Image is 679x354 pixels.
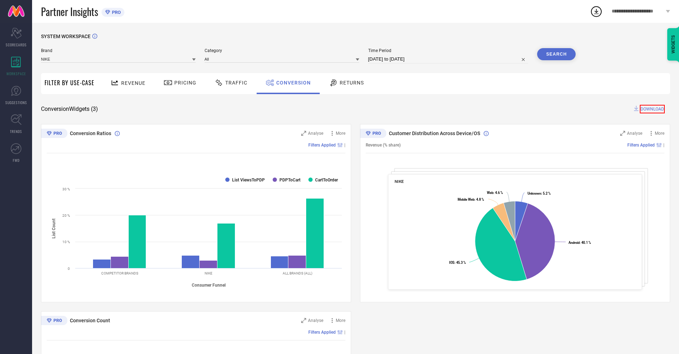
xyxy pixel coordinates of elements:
span: More [655,131,664,136]
tspan: IOS [449,261,454,265]
text: 20 % [62,214,70,217]
span: Brand [41,48,196,53]
span: DOWNLOAD [640,105,665,113]
span: Returns [340,80,364,86]
tspan: Consumer Funnel [192,283,226,288]
span: Filters Applied [308,330,336,335]
span: Pricing [174,80,196,86]
span: SUGGESTIONS [5,100,27,105]
text: 10 % [62,240,70,244]
div: Premium [41,129,67,139]
span: Conversion Widgets ( 3 ) [41,106,98,113]
span: Customer Distribution Across Device/OS [389,130,480,136]
tspan: Web [487,191,493,195]
text: CartToOrder [315,178,338,183]
text: : 4.8 % [458,197,484,201]
span: Time Period [368,48,529,53]
span: | [344,330,345,335]
input: Select time period [368,55,529,63]
span: PRO [110,10,121,15]
text: NIKE [205,271,212,275]
span: Category [205,48,359,53]
span: Partner Insights [41,4,98,19]
span: Traffic [225,80,247,86]
span: Conversion [276,80,311,86]
text: : 4.6 % [487,191,503,195]
div: Premium [41,316,67,327]
span: More [336,131,345,136]
span: Analyse [627,131,642,136]
text: : 40.1 % [569,241,591,245]
svg: Zoom [301,131,306,136]
tspan: Mobile Web [458,197,474,201]
svg: Zoom [620,131,625,136]
div: Open download list [590,5,603,18]
div: Premium [360,129,386,139]
span: Revenue (% share) [366,143,401,148]
text: List ViewsToPDP [232,178,265,183]
text: PDPToCart [279,178,300,183]
span: Conversion Count [70,318,110,323]
span: | [344,143,345,148]
span: Filters Applied [627,143,655,148]
span: SCORECARDS [6,42,27,47]
tspan: Android [569,241,580,245]
span: Revenue [121,80,145,86]
span: | [663,143,664,148]
button: Search [537,48,576,60]
span: FWD [13,158,20,163]
span: Filter By Use-Case [45,78,94,87]
text: ALL BRANDS (ALL) [283,271,312,275]
span: Conversion Ratios [70,130,111,136]
span: Filters Applied [308,143,336,148]
text: 30 % [62,187,70,191]
span: NIKE [395,179,404,184]
svg: Zoom [301,318,306,323]
span: More [336,318,345,323]
tspan: Unknown [528,191,541,195]
span: SYSTEM WORKSPACE [41,34,91,39]
tspan: List Count [51,218,56,238]
text: COMPETITOR BRANDS [101,271,138,275]
span: Analyse [308,131,323,136]
text: : 5.2 % [528,191,551,195]
span: Analyse [308,318,323,323]
text: : 45.3 % [449,261,466,265]
span: WORKSPACE [6,71,26,76]
span: TRENDS [10,129,22,134]
text: 0 [68,267,70,271]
